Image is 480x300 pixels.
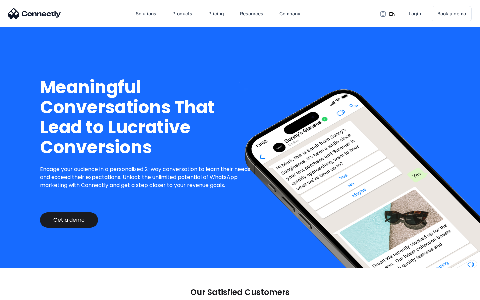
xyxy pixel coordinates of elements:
div: en [389,9,396,19]
ul: Language list [13,288,40,298]
a: Login [403,6,426,22]
div: Company [279,9,300,18]
div: Pricing [208,9,224,18]
aside: Language selected: English [7,288,40,298]
a: Get a demo [40,212,98,228]
a: Book a demo [432,6,472,21]
img: Connectly Logo [8,8,61,19]
div: Resources [240,9,263,18]
div: Products [172,9,192,18]
p: Our Satisfied Customers [190,288,290,297]
h1: Meaningful Conversations That Lead to Lucrative Conversions [40,77,256,157]
div: Get a demo [53,217,85,223]
a: Pricing [203,6,229,22]
p: Engage your audience in a personalized 2-way conversation to learn their needs and exceed their e... [40,165,256,189]
div: Solutions [136,9,156,18]
div: Login [409,9,421,18]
